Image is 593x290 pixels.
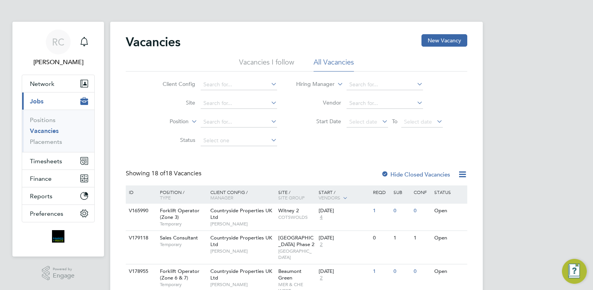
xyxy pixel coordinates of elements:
[319,235,369,241] div: [DATE]
[421,34,467,47] button: New Vacancy
[432,185,466,199] div: Status
[30,210,63,217] span: Preferences
[53,273,75,279] span: Engage
[314,58,354,72] li: All Vacancies
[22,30,95,67] a: RC[PERSON_NAME]
[126,169,203,178] div: Showing
[52,230,64,243] img: bromak-logo-retina.png
[317,185,371,205] div: Start /
[30,138,62,145] a: Placements
[30,98,43,105] span: Jobs
[42,266,75,281] a: Powered byEngage
[151,136,195,143] label: Status
[412,185,432,199] div: Conf
[296,118,341,125] label: Start Date
[392,185,412,199] div: Sub
[381,171,450,178] label: Hide Closed Vacancies
[296,99,341,106] label: Vendor
[278,268,302,281] span: Beaumont Green
[347,98,423,109] input: Search for...
[319,241,324,248] span: 2
[210,221,274,227] span: [PERSON_NAME]
[160,221,206,227] span: Temporary
[432,204,466,218] div: Open
[160,234,198,241] span: Sales Consultant
[412,231,432,245] div: 1
[160,194,171,201] span: Type
[30,192,52,200] span: Reports
[201,135,277,146] input: Select one
[319,214,324,221] span: 4
[22,110,94,152] div: Jobs
[30,127,59,135] a: Vacancies
[22,230,95,243] a: Go to home page
[392,204,412,218] div: 0
[127,204,154,218] div: V165990
[151,169,165,177] span: 18 of
[12,22,104,257] nav: Main navigation
[319,194,340,201] span: Vendors
[210,234,272,248] span: Countryside Properties UK Ltd
[22,152,94,169] button: Timesheets
[154,185,208,204] div: Position /
[349,118,377,125] span: Select date
[371,264,391,279] div: 1
[210,248,274,254] span: [PERSON_NAME]
[392,264,412,279] div: 0
[160,281,206,288] span: Temporary
[412,264,432,279] div: 0
[404,118,432,125] span: Select date
[319,208,369,214] div: [DATE]
[239,58,294,72] li: Vacancies I follow
[371,185,391,199] div: Reqd
[30,175,52,182] span: Finance
[52,37,64,47] span: RC
[432,264,466,279] div: Open
[22,205,94,222] button: Preferences
[127,231,154,245] div: V179118
[412,204,432,218] div: 0
[278,194,305,201] span: Site Group
[22,75,94,92] button: Network
[201,79,277,90] input: Search for...
[201,117,277,128] input: Search for...
[151,169,201,177] span: 18 Vacancies
[22,58,95,67] span: Robyn Clarke
[278,248,315,260] span: [GEOGRAPHIC_DATA]
[30,157,62,165] span: Timesheets
[201,98,277,109] input: Search for...
[392,231,412,245] div: 1
[30,80,54,87] span: Network
[22,170,94,187] button: Finance
[210,207,272,220] span: Countryside Properties UK Ltd
[151,99,195,106] label: Site
[210,281,274,288] span: [PERSON_NAME]
[127,185,154,199] div: ID
[278,214,315,220] span: COTSWOLDS
[210,194,233,201] span: Manager
[160,241,206,248] span: Temporary
[126,34,180,50] h2: Vacancies
[562,259,587,284] button: Engage Resource Center
[432,231,466,245] div: Open
[144,118,189,126] label: Position
[22,187,94,204] button: Reports
[371,204,391,218] div: 1
[53,266,75,273] span: Powered by
[127,264,154,279] div: V178955
[30,116,55,124] a: Positions
[210,268,272,281] span: Countryside Properties UK Ltd
[347,79,423,90] input: Search for...
[278,207,299,214] span: Witney 2
[208,185,276,204] div: Client Config /
[151,80,195,87] label: Client Config
[290,80,335,88] label: Hiring Manager
[278,234,314,248] span: [GEOGRAPHIC_DATA] Phase 2
[160,268,199,281] span: Forklift Operator (Zone 6 & 7)
[160,207,199,220] span: Forklift Operator (Zone 3)
[319,275,324,281] span: 2
[319,268,369,275] div: [DATE]
[276,185,317,204] div: Site /
[390,116,400,126] span: To
[22,93,94,110] button: Jobs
